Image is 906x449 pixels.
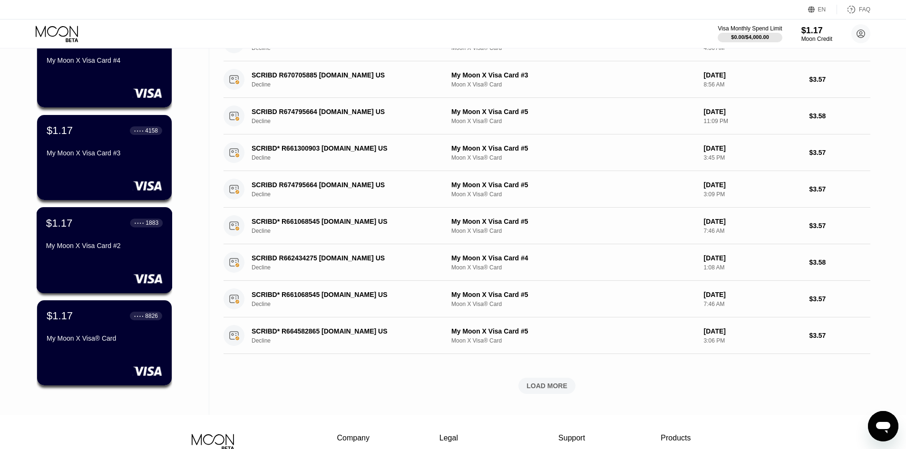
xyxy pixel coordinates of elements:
div: $1.17● ● ● ●8826My Moon X Visa® Card [37,300,172,385]
div: FAQ [859,6,870,13]
div: Moon X Visa® Card [451,154,696,161]
div: $1.17● ● ● ●2366My Moon X Visa Card #4 [37,22,172,107]
div: 1883 [146,220,158,226]
div: $3.57 [809,185,870,193]
div: Decline [252,81,450,88]
iframe: Button to launch messaging window [868,411,898,441]
div: [DATE] [704,254,802,262]
div: SCRIBD* R664582865 [DOMAIN_NAME] USDeclineMy Moon X Visa Card #5Moon X Visa® Card[DATE]3:06 PM$3.57 [224,317,870,354]
div: 11:09 PM [704,118,802,124]
div: Moon X Visa® Card [451,81,696,88]
div: [DATE] [704,181,802,189]
div: SCRIBD R674795664 [DOMAIN_NAME] US [252,181,436,189]
div: [DATE] [704,71,802,79]
div: SCRIBD* R661068545 [DOMAIN_NAME] US [252,291,436,298]
div: Decline [252,264,450,271]
div: SCRIBD* R661068545 [DOMAIN_NAME] USDeclineMy Moon X Visa Card #5Moon X Visa® Card[DATE]7:46 AM$3.57 [224,281,870,317]
div: [DATE] [704,144,802,152]
div: $3.58 [809,112,870,120]
div: Moon X Visa® Card [451,337,696,344]
div: Decline [252,301,450,307]
div: $3.57 [809,332,870,339]
div: $3.58 [809,258,870,266]
div: [DATE] [704,218,802,225]
div: My Moon X Visa Card #4 [451,254,696,262]
div: My Moon X Visa Card #5 [451,108,696,115]
div: $1.17 [801,26,832,36]
div: 3:09 PM [704,191,802,198]
div: SCRIBD R662434275 [DOMAIN_NAME] US [252,254,436,262]
div: SCRIBD* R664582865 [DOMAIN_NAME] US [252,327,436,335]
div: Moon X Visa® Card [451,228,696,234]
div: My Moon X Visa® Card [47,334,162,342]
div: SCRIBD* R661300903 [DOMAIN_NAME] US [252,144,436,152]
div: 1:08 AM [704,264,802,271]
div: My Moon X Visa Card #3 [451,71,696,79]
div: ● ● ● ● [134,129,144,132]
div: 4158 [145,127,158,134]
div: SCRIBD* R661068545 [DOMAIN_NAME] USDeclineMy Moon X Visa Card #5Moon X Visa® Card[DATE]7:46 AM$3.57 [224,208,870,244]
div: [DATE] [704,108,802,115]
div: 7:46 AM [704,228,802,234]
div: Support [558,434,591,442]
div: Decline [252,118,450,124]
div: SCRIBD* R661300903 [DOMAIN_NAME] USDeclineMy Moon X Visa Card #5Moon X Visa® Card[DATE]3:45 PM$3.57 [224,134,870,171]
div: Visa Monthly Spend Limit$0.00/$4,000.00 [718,25,782,42]
div: $3.57 [809,76,870,83]
div: Moon X Visa® Card [451,264,696,271]
div: ● ● ● ● [135,221,144,224]
div: Legal [439,434,489,442]
div: Moon X Visa® Card [451,118,696,124]
div: My Moon X Visa Card #3 [47,149,162,157]
div: EN [818,6,826,13]
div: 7:46 AM [704,301,802,307]
div: 3:45 PM [704,154,802,161]
div: $0.00 / $4,000.00 [731,34,769,40]
div: $3.57 [809,149,870,156]
div: 3:06 PM [704,337,802,344]
div: My Moon X Visa Card #5 [451,218,696,225]
div: My Moon X Visa Card #5 [451,291,696,298]
div: Decline [252,154,450,161]
div: $3.57 [809,222,870,229]
div: Decline [252,191,450,198]
div: Moon Credit [801,36,832,42]
div: LOAD MORE [224,378,870,394]
div: SCRIBD R662434275 [DOMAIN_NAME] USDeclineMy Moon X Visa Card #4Moon X Visa® Card[DATE]1:08 AM$3.58 [224,244,870,281]
div: SCRIBD R674795664 [DOMAIN_NAME] USDeclineMy Moon X Visa Card #5Moon X Visa® Card[DATE]11:09 PM$3.58 [224,98,870,134]
div: $1.17● ● ● ●1883My Moon X Visa Card #2 [37,208,172,293]
div: [DATE] [704,327,802,335]
div: $1.17Moon Credit [801,26,832,42]
div: FAQ [837,5,870,14]
div: 8:56 AM [704,81,802,88]
div: $1.17 [46,217,73,229]
div: 8826 [145,313,158,319]
div: SCRIBD R670705885 [DOMAIN_NAME] USDeclineMy Moon X Visa Card #3Moon X Visa® Card[DATE]8:56 AM$3.57 [224,61,870,98]
div: My Moon X Visa Card #4 [47,57,162,64]
div: Visa Monthly Spend Limit [718,25,782,32]
div: SCRIBD R674795664 [DOMAIN_NAME] USDeclineMy Moon X Visa Card #5Moon X Visa® Card[DATE]3:09 PM$3.57 [224,171,870,208]
div: My Moon X Visa Card #2 [46,242,163,249]
div: LOAD MORE [526,382,567,390]
div: $1.17 [47,310,73,322]
div: My Moon X Visa Card #5 [451,327,696,335]
div: $3.57 [809,295,870,303]
div: Decline [252,337,450,344]
div: Moon X Visa® Card [451,301,696,307]
div: My Moon X Visa Card #5 [451,144,696,152]
div: ● ● ● ● [134,315,144,317]
div: SCRIBD R670705885 [DOMAIN_NAME] US [252,71,436,79]
div: My Moon X Visa Card #5 [451,181,696,189]
div: SCRIBD* R661068545 [DOMAIN_NAME] US [252,218,436,225]
div: Moon X Visa® Card [451,191,696,198]
div: SCRIBD R674795664 [DOMAIN_NAME] US [252,108,436,115]
div: Decline [252,228,450,234]
div: [DATE] [704,291,802,298]
div: $1.17● ● ● ●4158My Moon X Visa Card #3 [37,115,172,200]
div: Company [337,434,370,442]
div: Products [661,434,691,442]
div: $1.17 [47,124,73,137]
div: EN [808,5,837,14]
